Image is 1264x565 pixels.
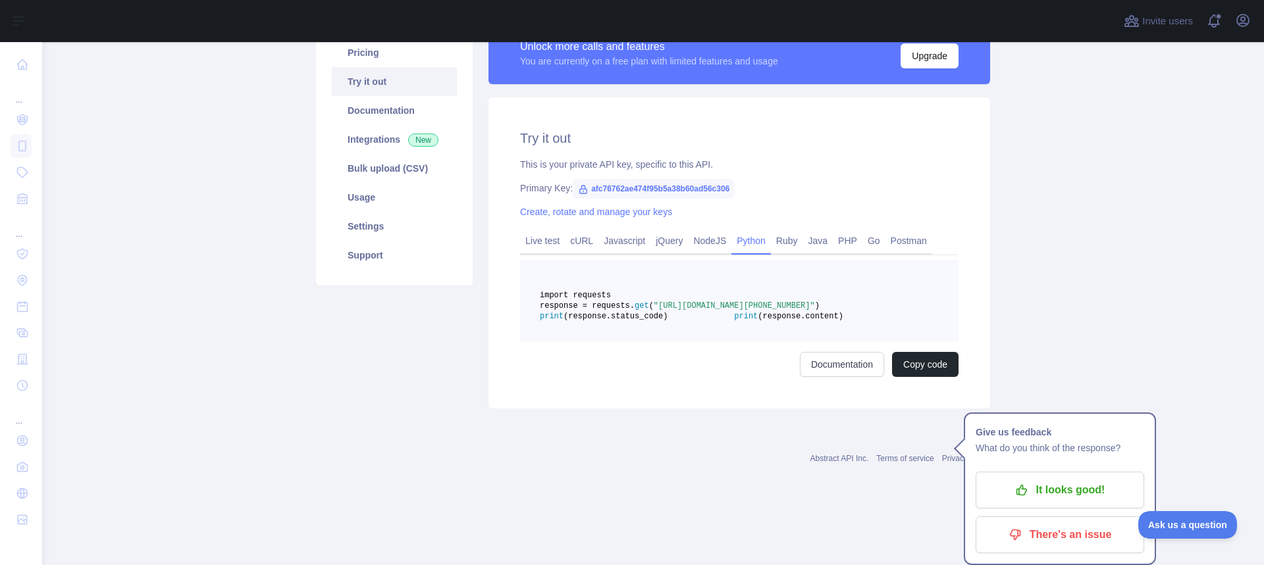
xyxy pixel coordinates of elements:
[815,301,820,310] span: )
[520,158,959,171] div: This is your private API key, specific to this API.
[332,154,457,183] a: Bulk upload (CSV)
[649,301,654,310] span: (
[654,301,815,310] span: "[URL][DOMAIN_NAME][PHONE_NUMBER]"
[520,182,959,195] div: Primary Key:
[734,312,758,321] span: print
[540,312,564,321] span: print
[901,43,959,68] button: Upgrade
[11,400,32,426] div: ...
[810,454,869,463] a: Abstract API Inc.
[565,230,598,251] a: cURL
[803,230,833,251] a: Java
[520,55,778,68] div: You are currently on a free plan with limited features and usage
[771,230,803,251] a: Ruby
[520,39,778,55] div: Unlock more calls and features
[800,352,884,377] a: Documentation
[332,38,457,67] a: Pricing
[408,134,438,147] span: New
[332,241,457,270] a: Support
[1138,511,1238,539] iframe: Toggle Customer Support
[650,230,688,251] a: jQuery
[520,129,959,147] h2: Try it out
[1121,11,1196,32] button: Invite users
[540,291,611,300] span: import requests
[688,230,731,251] a: NodeJS
[862,230,885,251] a: Go
[11,213,32,239] div: ...
[758,312,843,321] span: (response.content)
[1142,14,1193,29] span: Invite users
[564,312,668,321] span: (response.status_code)
[731,230,771,251] a: Python
[885,230,932,251] a: Postman
[573,179,735,199] span: afc76762ae474f95b5a38b60ad56c306
[520,230,565,251] a: Live test
[332,125,457,154] a: Integrations New
[520,207,672,217] a: Create, rotate and manage your keys
[876,454,934,463] a: Terms of service
[11,79,32,105] div: ...
[598,230,650,251] a: Javascript
[332,183,457,212] a: Usage
[332,212,457,241] a: Settings
[833,230,862,251] a: PHP
[942,454,990,463] a: Privacy policy
[635,301,649,310] span: get
[540,301,635,310] span: response = requests.
[892,352,959,377] button: Copy code
[332,96,457,125] a: Documentation
[332,67,457,96] a: Try it out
